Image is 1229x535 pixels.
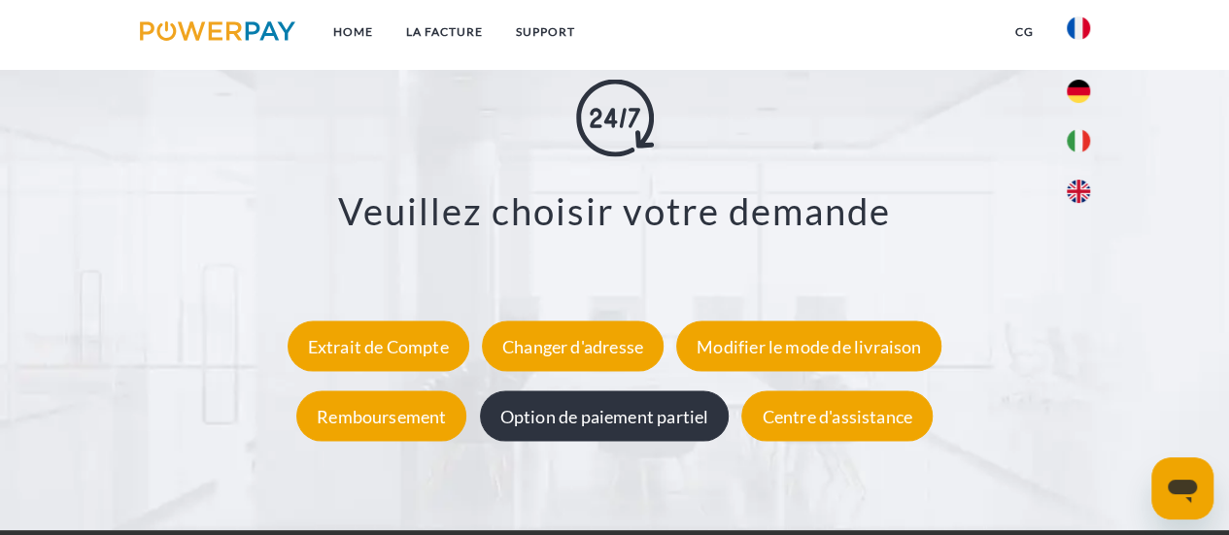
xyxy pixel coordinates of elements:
iframe: Bouton de lancement de la fenêtre de messagerie [1151,457,1213,519]
a: Support [498,15,591,50]
img: logo-powerpay.svg [140,21,296,41]
div: Extrait de Compte [288,321,469,372]
div: Remboursement [296,391,466,442]
h3: Veuillez choisir votre demande [85,188,1144,235]
a: Modifier le mode de livraison [671,336,946,357]
a: Option de paiement partiel [475,406,734,427]
a: LA FACTURE [389,15,498,50]
a: Home [316,15,389,50]
img: en [1067,180,1090,203]
a: Extrait de Compte [283,336,474,357]
img: it [1067,129,1090,152]
img: online-shopping.svg [576,80,654,157]
img: fr [1067,17,1090,40]
div: Centre d'assistance [741,391,932,442]
a: CG [999,15,1050,50]
div: Changer d'adresse [482,321,664,372]
a: Remboursement [291,406,471,427]
a: Changer d'adresse [477,336,668,357]
img: de [1067,80,1090,103]
a: Centre d'assistance [736,406,937,427]
div: Modifier le mode de livraison [676,321,941,372]
div: Option de paiement partiel [480,391,730,442]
